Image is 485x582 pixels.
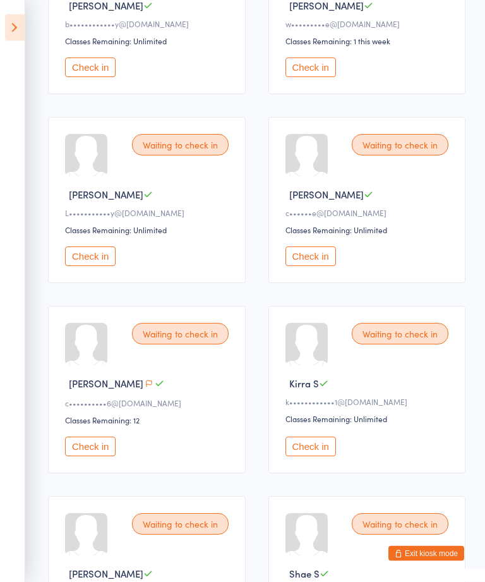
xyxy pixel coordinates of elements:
div: Classes Remaining: Unlimited [285,225,453,236]
div: Classes Remaining: Unlimited [65,36,232,47]
div: Classes Remaining: Unlimited [65,225,232,236]
div: Waiting to check in [352,135,448,156]
div: c••••••e@[DOMAIN_NAME] [285,208,453,219]
button: Check in [65,247,116,267]
span: [PERSON_NAME] [69,188,143,202]
div: c••••••••••6@[DOMAIN_NAME] [65,398,232,409]
span: [PERSON_NAME] [289,188,364,202]
div: L•••••••••••y@[DOMAIN_NAME] [65,208,232,219]
div: k••••••••••••1@[DOMAIN_NAME] [285,397,453,408]
div: Waiting to check in [352,324,448,345]
div: Classes Remaining: Unlimited [285,414,453,425]
span: [PERSON_NAME] [69,567,143,581]
div: Waiting to check in [132,514,229,535]
div: Classes Remaining: 1 this week [285,36,453,47]
button: Check in [285,58,336,78]
div: Waiting to check in [352,514,448,535]
div: w•••••••••e@[DOMAIN_NAME] [285,19,453,30]
button: Check in [285,247,336,267]
div: Waiting to check in [132,135,229,156]
div: b••••••••••••y@[DOMAIN_NAME] [65,19,232,30]
div: Waiting to check in [132,324,229,345]
span: [PERSON_NAME] [69,377,143,391]
button: Check in [65,437,116,457]
button: Check in [65,58,116,78]
div: Classes Remaining: 12 [65,415,232,426]
button: Check in [285,437,336,457]
span: Shae S [289,567,320,581]
span: Kirra S [289,377,319,391]
button: Exit kiosk mode [388,546,464,561]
